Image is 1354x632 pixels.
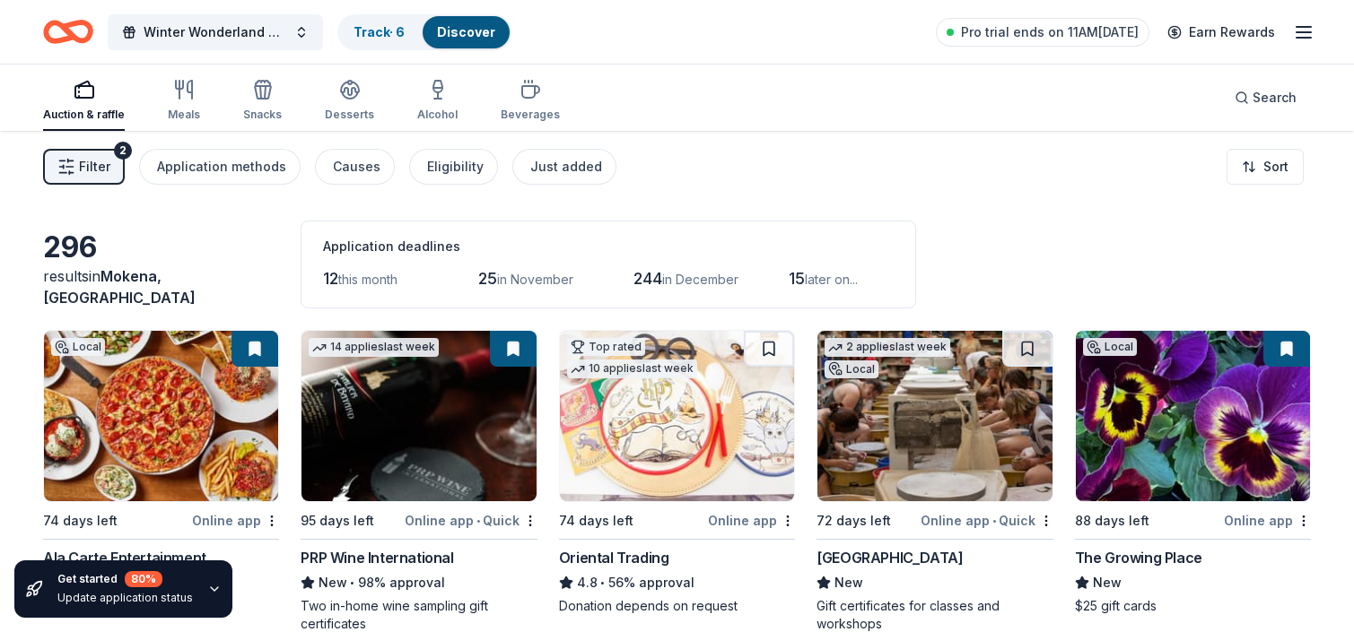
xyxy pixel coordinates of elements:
[1093,572,1122,593] span: New
[43,265,279,308] div: results
[301,572,537,593] div: 98% approval
[1224,509,1311,532] div: Online app
[43,267,196,307] span: in
[417,72,458,131] button: Alcohol
[437,24,495,39] a: Discover
[1075,597,1311,615] div: $25 gift cards
[921,509,1053,532] div: Online app Quick
[337,14,511,50] button: Track· 6Discover
[805,272,858,287] span: later on...
[501,108,560,122] div: Beverages
[43,149,125,185] button: Filter2
[114,142,132,160] div: 2
[43,330,279,615] a: Image for Ala Carte EntertainmentLocal74 days leftOnline appAla Carte EntertainmentNew1 $25-gift ...
[1253,87,1297,108] span: Search
[351,576,355,590] span: •
[961,22,1139,43] span: Pro trial ends on 11AM[DATE]
[1075,510,1149,532] div: 88 days left
[834,572,863,593] span: New
[139,149,301,185] button: Application methods
[1076,331,1310,501] img: Image for The Growing Place
[1227,149,1304,185] button: Sort
[301,547,453,568] div: PRP Wine International
[501,72,560,131] button: Beverages
[43,108,125,122] div: Auction & raffle
[108,14,323,50] button: Winter Wonderland Gala 2026
[662,272,738,287] span: in December
[354,24,405,39] a: Track· 6
[560,331,794,501] img: Image for Oriental Trading
[1075,547,1202,568] div: The Growing Place
[168,108,200,122] div: Meals
[530,156,602,177] div: Just added
[309,338,439,357] div: 14 applies last week
[43,72,125,131] button: Auction & raffle
[476,514,480,528] span: •
[57,591,193,605] div: Update application status
[44,331,278,501] img: Image for Ala Carte Entertainment
[708,509,795,532] div: Online app
[301,331,536,501] img: Image for PRP Wine International
[600,576,605,590] span: •
[1263,156,1288,177] span: Sort
[409,149,498,185] button: Eligibility
[243,72,282,131] button: Snacks
[57,571,193,587] div: Get started
[936,18,1149,47] a: Pro trial ends on 11AM[DATE]
[559,330,795,615] a: Image for Oriental TradingTop rated10 applieslast week74 days leftOnline appOriental Trading4.8•5...
[559,547,669,568] div: Oriental Trading
[497,272,573,287] span: in November
[338,272,397,287] span: this month
[43,229,279,265] div: 296
[243,108,282,122] div: Snacks
[567,338,645,356] div: Top rated
[512,149,616,185] button: Just added
[43,11,93,53] a: Home
[157,156,286,177] div: Application methods
[427,156,484,177] div: Eligibility
[817,331,1052,501] img: Image for Lillstreet Art Center
[559,597,795,615] div: Donation depends on request
[1157,16,1286,48] a: Earn Rewards
[1220,80,1311,116] button: Search
[992,514,996,528] span: •
[125,571,162,587] div: 80 %
[577,572,598,593] span: 4.8
[51,338,105,356] div: Local
[633,269,662,288] span: 244
[405,509,537,532] div: Online app Quick
[323,236,894,257] div: Application deadlines
[817,510,891,532] div: 72 days left
[559,510,633,532] div: 74 days left
[825,338,950,357] div: 2 applies last week
[43,510,118,532] div: 74 days left
[559,572,795,593] div: 56% approval
[417,108,458,122] div: Alcohol
[319,572,347,593] span: New
[325,108,374,122] div: Desserts
[333,156,380,177] div: Causes
[817,547,963,568] div: [GEOGRAPHIC_DATA]
[825,360,878,378] div: Local
[567,359,697,378] div: 10 applies last week
[43,267,196,307] span: Mokena, [GEOGRAPHIC_DATA]
[1075,330,1311,615] a: Image for The Growing PlaceLocal88 days leftOnline appThe Growing PlaceNew$25 gift cards
[301,510,374,532] div: 95 days left
[325,72,374,131] button: Desserts
[315,149,395,185] button: Causes
[478,269,497,288] span: 25
[168,72,200,131] button: Meals
[1083,338,1137,356] div: Local
[144,22,287,43] span: Winter Wonderland Gala 2026
[323,269,338,288] span: 12
[79,156,110,177] span: Filter
[789,269,805,288] span: 15
[192,509,279,532] div: Online app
